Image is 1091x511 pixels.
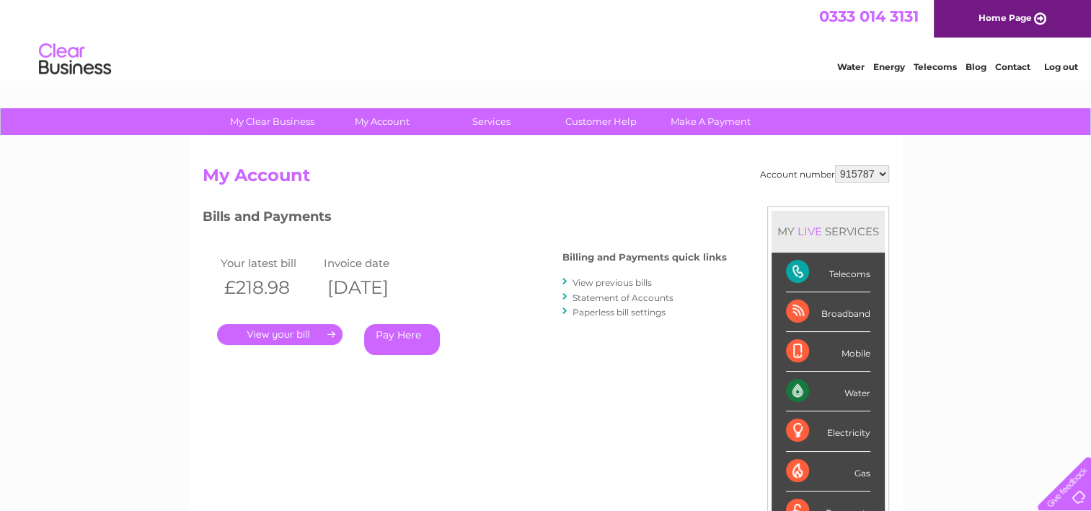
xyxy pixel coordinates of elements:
[217,273,321,302] th: £218.98
[203,165,889,193] h2: My Account
[217,253,321,273] td: Your latest bill
[573,307,666,318] a: Paperless bill settings
[213,108,332,135] a: My Clear Business
[873,61,905,72] a: Energy
[786,411,870,451] div: Electricity
[203,206,727,232] h3: Bills and Payments
[542,108,661,135] a: Customer Help
[322,108,441,135] a: My Account
[320,253,424,273] td: Invoice date
[914,61,957,72] a: Telecoms
[966,61,986,72] a: Blog
[217,324,343,345] a: .
[786,452,870,492] div: Gas
[837,61,865,72] a: Water
[1043,61,1077,72] a: Log out
[364,324,440,355] a: Pay Here
[786,372,870,411] div: Water
[562,252,727,263] h4: Billing and Payments quick links
[573,277,652,288] a: View previous bills
[432,108,551,135] a: Services
[795,224,825,238] div: LIVE
[995,61,1030,72] a: Contact
[786,253,870,292] div: Telecoms
[573,292,673,303] a: Statement of Accounts
[786,332,870,372] div: Mobile
[38,38,112,82] img: logo.png
[206,8,887,70] div: Clear Business is a trading name of Verastar Limited (registered in [GEOGRAPHIC_DATA] No. 3667643...
[651,108,770,135] a: Make A Payment
[786,292,870,332] div: Broadband
[320,273,424,302] th: [DATE]
[819,7,919,25] a: 0333 014 3131
[760,165,889,183] div: Account number
[772,211,885,252] div: MY SERVICES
